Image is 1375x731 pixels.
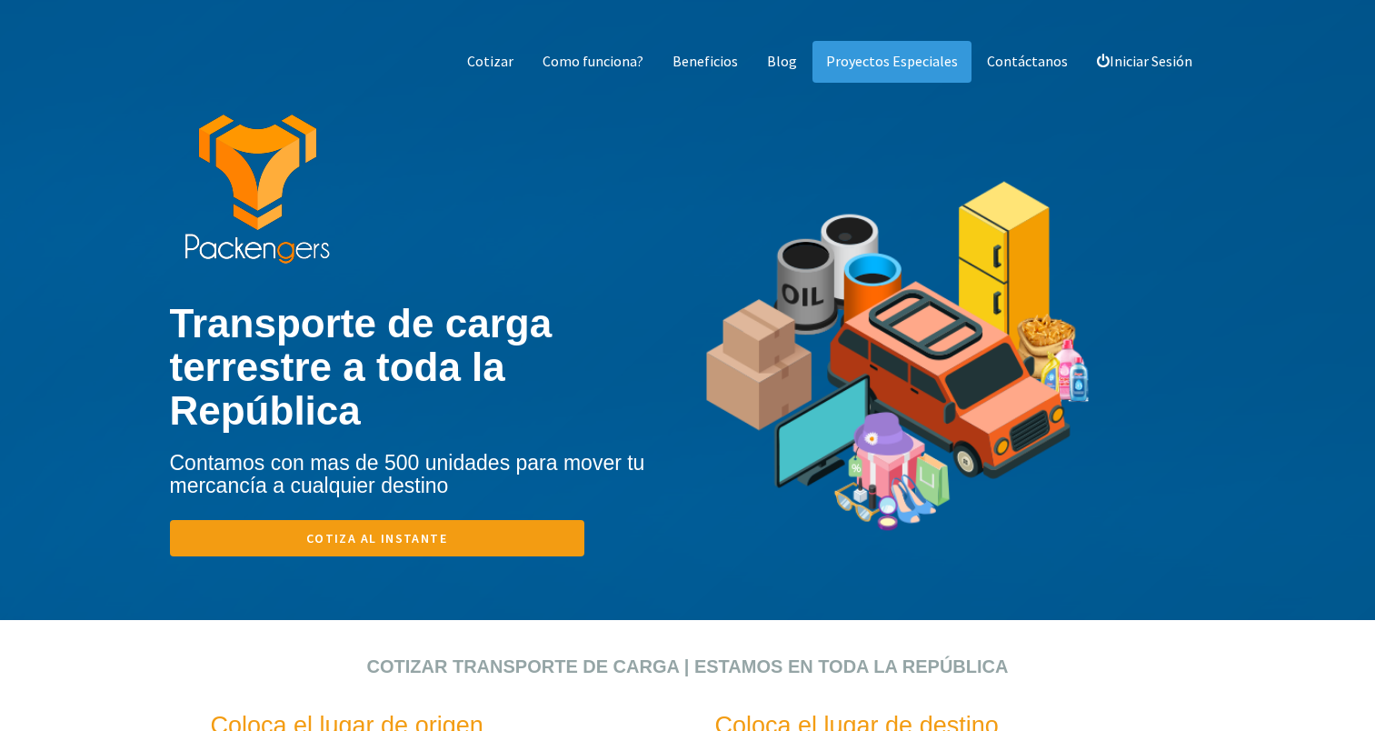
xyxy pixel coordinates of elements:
a: Cotizar [453,41,527,83]
a: Como funciona? [529,41,657,83]
img: packengers [184,115,331,265]
a: Beneficios [659,41,752,83]
a: Blog [753,41,811,83]
a: Proyectos Especiales [812,41,971,83]
a: Cotiza al instante [170,520,584,556]
b: Transporte de carga terrestre a toda la República [170,301,553,434]
h4: Contamos con mas de 500 unidades para mover tu mercancía a cualquier destino [170,452,688,498]
a: Contáctanos [973,41,1081,83]
div: click para cotizar [14,620,1361,638]
h2: Cotizar transporte de carga | Estamos en toda la República [197,656,1179,676]
a: Iniciar Sesión [1083,41,1206,83]
img: tipos de mercancia de transporte de carga [702,119,1094,621]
